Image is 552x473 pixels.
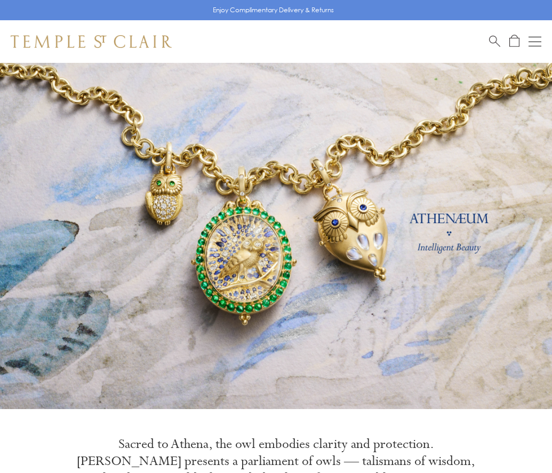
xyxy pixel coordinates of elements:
a: Search [489,35,500,48]
a: Open Shopping Bag [509,35,519,48]
img: Temple St. Clair [11,35,172,48]
button: Open navigation [529,35,541,48]
p: Enjoy Complimentary Delivery & Returns [213,5,334,15]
